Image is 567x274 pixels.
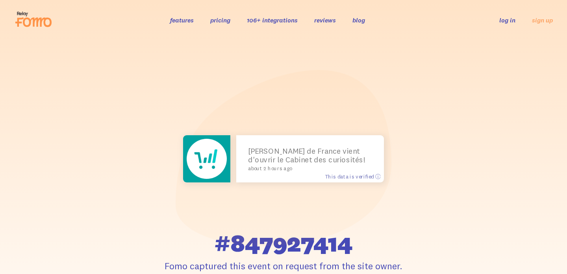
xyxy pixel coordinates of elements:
span: #847927414 [214,231,353,255]
span: This data is verified ⓘ [325,173,380,180]
a: pricing [210,16,230,24]
a: reviews [314,16,336,24]
a: sign up [532,16,553,24]
a: 106+ integrations [247,16,298,24]
a: log in [499,16,515,24]
a: blog [352,16,365,24]
img: 47aa8aae112e57c27b0cfe7308ff70e0 [183,135,230,182]
a: features [170,16,194,24]
small: about 2 hours ago [248,166,369,171]
p: [PERSON_NAME] de France vient d'ouvrir le Cabinet des curiosités! [248,147,372,171]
